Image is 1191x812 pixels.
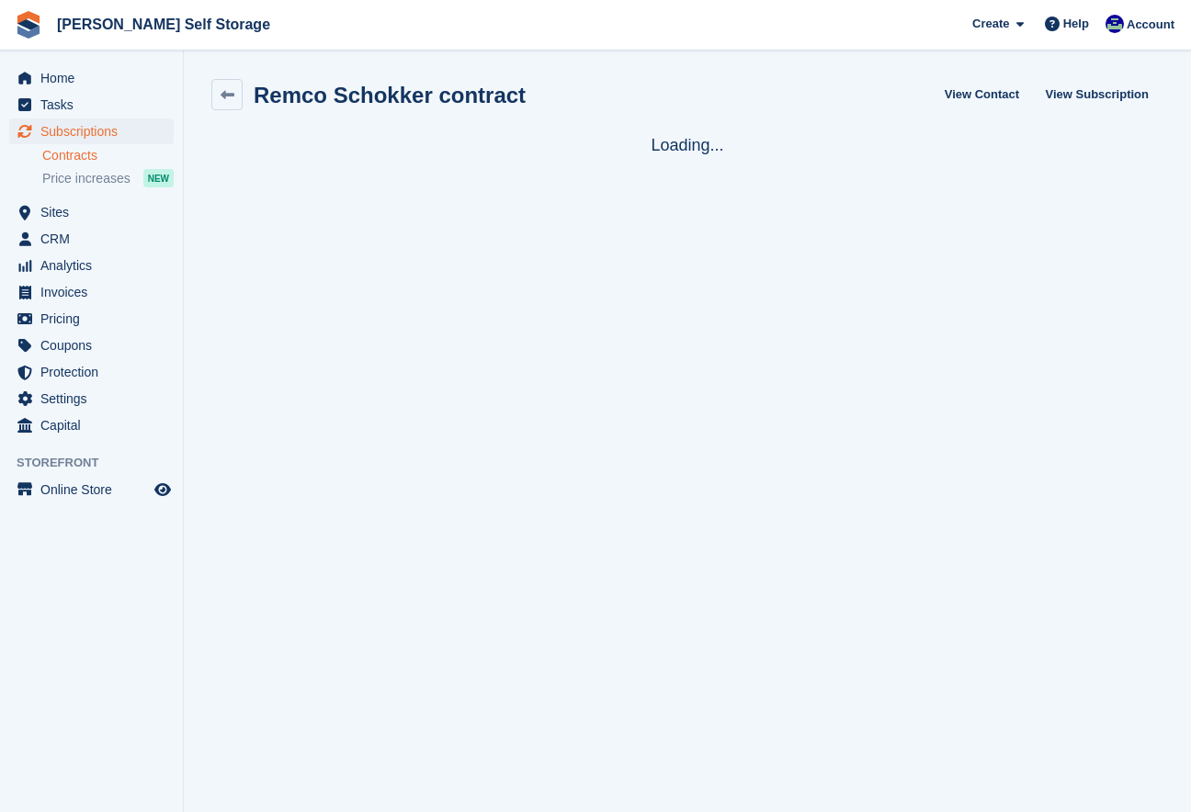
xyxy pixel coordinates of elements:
[17,454,183,472] span: Storefront
[9,226,174,252] a: menu
[9,333,174,358] a: menu
[9,386,174,412] a: menu
[9,279,174,305] a: menu
[211,132,1163,158] div: Loading...
[50,9,278,39] a: [PERSON_NAME] Self Storage
[40,359,151,385] span: Protection
[40,226,151,252] span: CRM
[40,92,151,118] span: Tasks
[40,199,151,225] span: Sites
[9,359,174,385] a: menu
[42,170,130,187] span: Price increases
[143,169,174,187] div: NEW
[254,83,526,107] h2: Remco Schokker contract
[15,11,42,39] img: stora-icon-8386f47178a22dfd0bd8f6a31ec36ba5ce8667c1dd55bd0f319d3a0aa187defe.svg
[1063,15,1089,33] span: Help
[9,92,174,118] a: menu
[9,65,174,91] a: menu
[40,65,151,91] span: Home
[9,412,174,438] a: menu
[9,118,174,144] a: menu
[40,477,151,502] span: Online Store
[42,147,174,164] a: Contracts
[40,253,151,278] span: Analytics
[40,306,151,332] span: Pricing
[9,253,174,278] a: menu
[9,306,174,332] a: menu
[9,199,174,225] a: menu
[42,168,174,188] a: Price increases NEW
[1127,16,1174,34] span: Account
[40,412,151,438] span: Capital
[40,279,151,305] span: Invoices
[972,15,1009,33] span: Create
[9,477,174,502] a: menu
[937,79,1027,109] a: View Contact
[40,386,151,412] span: Settings
[1106,15,1124,33] img: Justin Farthing
[40,118,151,144] span: Subscriptions
[1038,79,1156,109] a: View Subscription
[40,333,151,358] span: Coupons
[152,479,174,501] a: Preview store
